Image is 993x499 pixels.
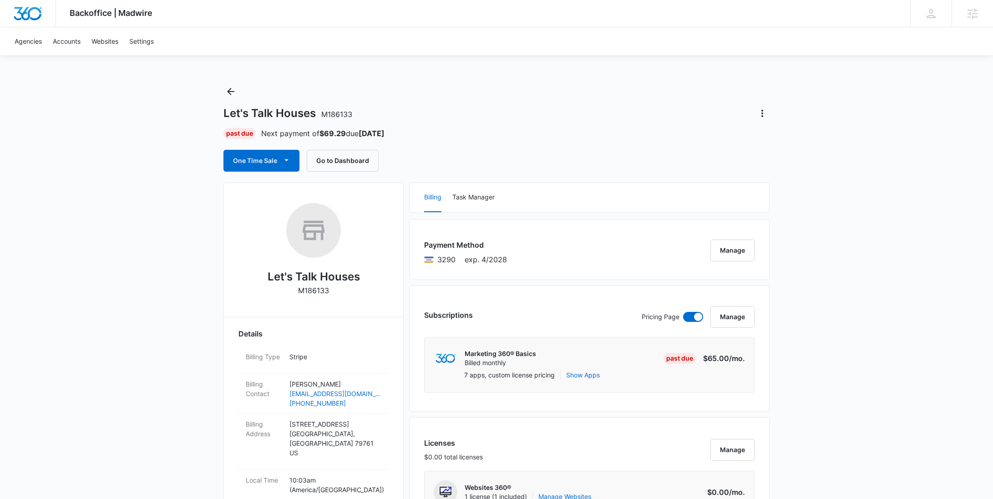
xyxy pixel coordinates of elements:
[268,269,360,285] h2: Let's Talk Houses
[424,452,483,462] p: $0.00 total licenses
[729,354,745,363] span: /mo.
[289,398,381,408] a: [PHONE_NUMBER]
[702,353,745,364] p: $65.00
[86,27,124,55] a: Websites
[223,128,256,139] div: Past Due
[710,239,755,261] button: Manage
[465,349,536,358] p: Marketing 360® Basics
[359,129,385,138] strong: [DATE]
[223,107,352,120] h1: Let's Talk Houses
[289,379,381,389] p: [PERSON_NAME]
[319,129,346,138] strong: $69.29
[437,254,456,265] span: Visa ending with
[307,150,379,172] button: Go to Dashboard
[261,128,385,139] p: Next payment of due
[642,312,679,322] p: Pricing Page
[729,488,745,497] span: /mo.
[566,370,600,380] button: Show Apps
[289,475,381,494] p: 10:03am ( America/[GEOGRAPHIC_DATA] )
[246,475,282,485] dt: Local Time
[755,106,770,121] button: Actions
[702,487,745,498] p: $0.00
[465,483,591,492] p: Websites 360®
[436,354,455,363] img: marketing360Logo
[289,389,381,398] a: [EMAIL_ADDRESS][DOMAIN_NAME]
[47,27,86,55] a: Accounts
[223,150,299,172] button: One Time Sale
[70,8,152,18] span: Backoffice | Madwire
[238,346,389,374] div: Billing TypeStripe
[424,183,441,212] button: Billing
[464,370,555,380] p: 7 apps, custom license pricing
[289,419,381,458] p: [STREET_ADDRESS] [GEOGRAPHIC_DATA] , [GEOGRAPHIC_DATA] 79761 US
[452,183,495,212] button: Task Manager
[246,379,282,398] dt: Billing Contact
[710,439,755,461] button: Manage
[223,84,238,99] button: Back
[246,352,282,362] dt: Billing Type
[298,285,329,296] p: M186133
[664,353,696,364] div: Past Due
[465,254,507,265] span: exp. 4/2028
[465,358,536,367] p: Billed monthly
[238,328,263,339] span: Details
[9,27,47,55] a: Agencies
[238,414,389,470] div: Billing Address[STREET_ADDRESS][GEOGRAPHIC_DATA],[GEOGRAPHIC_DATA] 79761US
[289,352,381,362] p: Stripe
[124,27,159,55] a: Settings
[238,374,389,414] div: Billing Contact[PERSON_NAME][EMAIL_ADDRESS][DOMAIN_NAME][PHONE_NUMBER]
[424,310,473,321] h3: Subscriptions
[321,110,352,119] span: M186133
[424,239,507,250] h3: Payment Method
[710,306,755,328] button: Manage
[424,438,483,448] h3: Licenses
[246,419,282,438] dt: Billing Address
